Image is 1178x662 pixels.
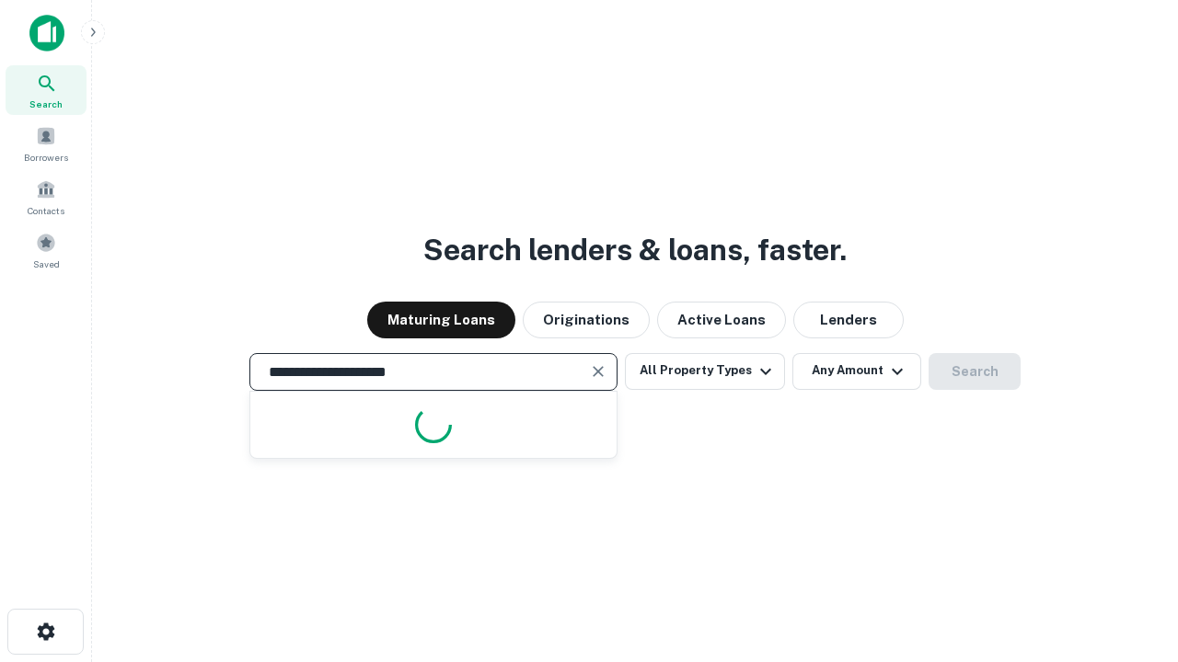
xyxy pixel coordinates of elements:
[24,150,68,165] span: Borrowers
[657,302,786,338] button: Active Loans
[625,353,785,390] button: All Property Types
[523,302,650,338] button: Originations
[6,172,87,222] a: Contacts
[6,225,87,275] a: Saved
[792,353,921,390] button: Any Amount
[29,15,64,51] img: capitalize-icon.png
[585,359,611,384] button: Clear
[6,119,87,168] a: Borrowers
[793,302,904,338] button: Lenders
[367,302,515,338] button: Maturing Loans
[29,97,63,111] span: Search
[33,257,60,271] span: Saved
[6,65,87,115] a: Search
[1086,456,1178,544] iframe: Chat Widget
[423,228,847,272] h3: Search lenders & loans, faster.
[28,203,64,218] span: Contacts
